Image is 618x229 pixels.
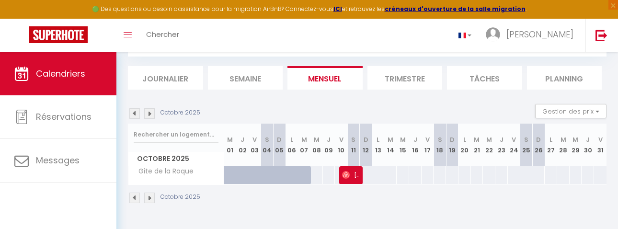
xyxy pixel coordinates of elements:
a: ... [PERSON_NAME] [479,19,585,52]
img: logout [595,29,607,41]
abbr: M [400,135,406,144]
img: ... [486,27,500,42]
abbr: J [240,135,244,144]
button: Gestion des prix [535,104,607,118]
abbr: V [339,135,343,144]
li: Tâches [447,66,522,90]
abbr: J [327,135,331,144]
abbr: L [290,135,293,144]
th: 15 [397,124,409,166]
th: 06 [286,124,298,166]
abbr: V [425,135,430,144]
abbr: M [227,135,233,144]
span: Octobre 2025 [128,152,224,166]
th: 09 [323,124,335,166]
th: 19 [446,124,458,166]
th: 20 [458,124,471,166]
span: Chercher [146,29,179,39]
abbr: S [438,135,442,144]
p: Octobre 2025 [160,108,200,117]
li: Trimestre [367,66,443,90]
th: 04 [261,124,274,166]
img: Super Booking [29,26,88,43]
th: 17 [422,124,434,166]
p: Octobre 2025 [160,193,200,202]
abbr: M [561,135,566,144]
th: 31 [594,124,607,166]
abbr: M [486,135,492,144]
th: 12 [360,124,372,166]
abbr: L [463,135,466,144]
abbr: L [377,135,379,144]
th: 27 [545,124,557,166]
th: 08 [310,124,323,166]
abbr: S [265,135,269,144]
th: 13 [372,124,385,166]
abbr: D [277,135,282,144]
th: 02 [236,124,249,166]
li: Journalier [128,66,203,90]
abbr: J [500,135,504,144]
th: 23 [495,124,508,166]
abbr: V [598,135,603,144]
abbr: M [388,135,393,144]
abbr: S [351,135,355,144]
abbr: M [301,135,307,144]
th: 29 [570,124,582,166]
abbr: D [364,135,368,144]
abbr: M [314,135,320,144]
abbr: S [524,135,528,144]
span: Gite de la Roque [130,166,196,177]
abbr: D [450,135,455,144]
span: Calendriers [36,68,85,80]
th: 10 [335,124,347,166]
th: 24 [508,124,520,166]
th: 07 [298,124,310,166]
li: Mensuel [287,66,363,90]
th: 22 [483,124,495,166]
li: Semaine [208,66,283,90]
th: 30 [582,124,594,166]
th: 25 [520,124,533,166]
a: Chercher [139,19,186,52]
span: Réservations [36,111,92,123]
abbr: L [549,135,552,144]
th: 21 [471,124,483,166]
abbr: V [512,135,516,144]
span: Messages [36,154,80,166]
abbr: M [572,135,578,144]
span: [PERSON_NAME] [506,28,573,40]
a: créneaux d'ouverture de la salle migration [385,5,526,13]
input: Rechercher un logement... [134,126,218,143]
li: Planning [527,66,602,90]
th: 26 [532,124,545,166]
th: 11 [347,124,360,166]
abbr: J [413,135,417,144]
a: ICI [333,5,342,13]
abbr: V [252,135,257,144]
th: 18 [434,124,446,166]
span: [PERSON_NAME] [342,166,358,184]
abbr: M [474,135,480,144]
th: 05 [274,124,286,166]
th: 14 [384,124,397,166]
abbr: D [536,135,541,144]
th: 03 [249,124,261,166]
th: 01 [224,124,237,166]
th: 16 [409,124,422,166]
th: 28 [557,124,570,166]
abbr: J [586,135,590,144]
